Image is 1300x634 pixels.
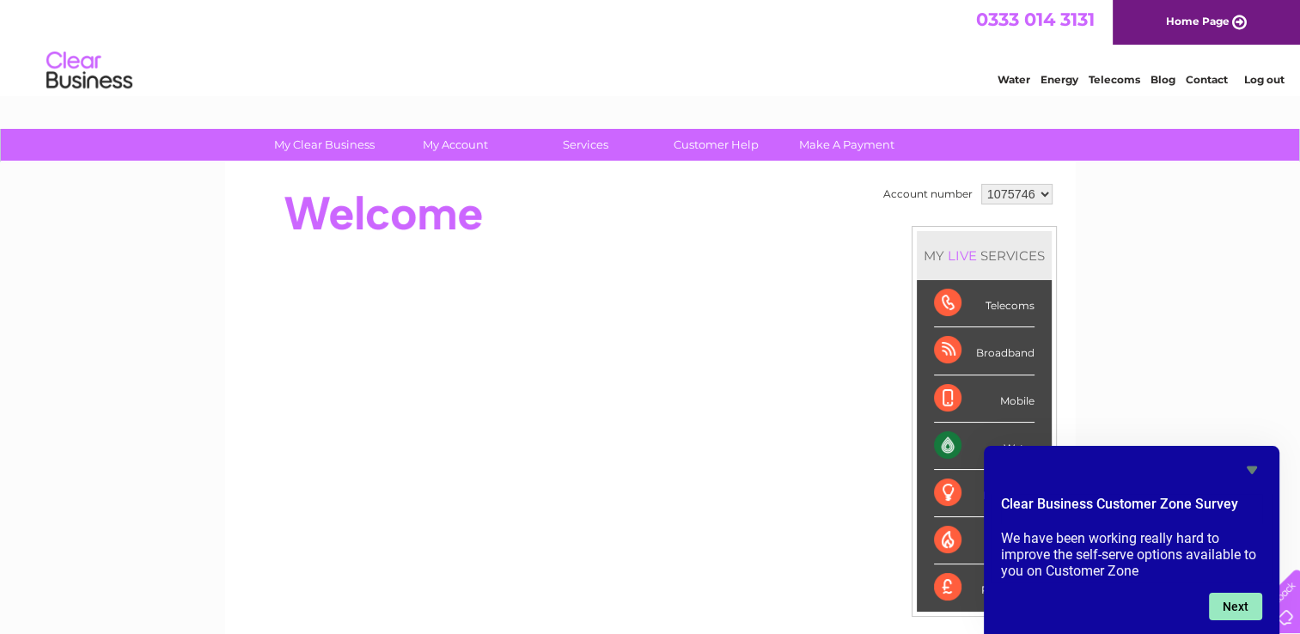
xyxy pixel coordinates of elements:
[46,45,133,97] img: logo.png
[1001,460,1262,620] div: Clear Business Customer Zone Survey
[934,564,1035,611] div: Payments
[934,470,1035,517] div: Electricity
[1041,73,1078,86] a: Energy
[253,129,395,161] a: My Clear Business
[245,9,1057,83] div: Clear Business is a trading name of Verastar Limited (registered in [GEOGRAPHIC_DATA] No. 3667643...
[1186,73,1228,86] a: Contact
[1242,460,1262,480] button: Hide survey
[1001,530,1262,579] p: We have been working really hard to improve the self-serve options available to you on Customer Zone
[934,517,1035,564] div: Gas
[934,375,1035,423] div: Mobile
[879,180,977,209] td: Account number
[776,129,918,161] a: Make A Payment
[384,129,526,161] a: My Account
[1243,73,1284,86] a: Log out
[645,129,787,161] a: Customer Help
[1001,494,1262,523] h2: Clear Business Customer Zone Survey
[1209,593,1262,620] button: Next question
[934,327,1035,375] div: Broadband
[944,247,980,264] div: LIVE
[976,9,1095,30] a: 0333 014 3131
[917,231,1052,280] div: MY SERVICES
[515,129,656,161] a: Services
[998,73,1030,86] a: Water
[934,423,1035,470] div: Water
[1150,73,1175,86] a: Blog
[1089,73,1140,86] a: Telecoms
[934,280,1035,327] div: Telecoms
